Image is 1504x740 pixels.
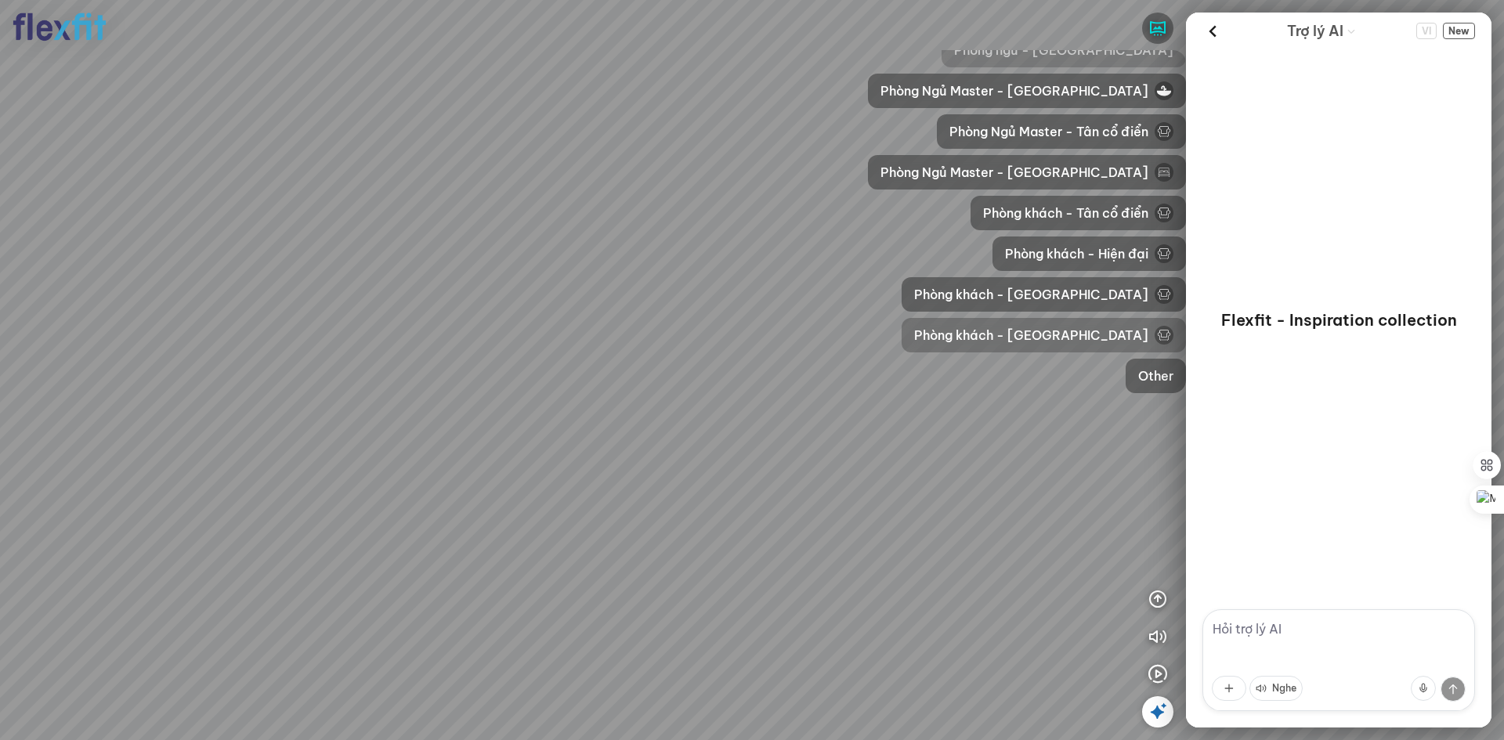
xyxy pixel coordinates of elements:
span: Phòng Ngủ Master - Tân cổ điển [949,122,1148,141]
span: Trợ lý AI [1287,20,1343,42]
img: icon [1155,122,1173,141]
div: AI Guide options [1287,19,1356,43]
img: icon [1155,326,1173,345]
span: New [1443,23,1475,39]
button: Nghe [1249,676,1303,701]
img: icon [1155,81,1173,100]
span: Phòng Ngủ Master - [GEOGRAPHIC_DATA] [880,163,1148,182]
span: Phòng khách - Hiện đại [1005,244,1148,263]
img: icon [1155,244,1173,263]
span: Phòng Ngủ Master - [GEOGRAPHIC_DATA] [880,81,1148,100]
span: Phòng ngủ - [GEOGRAPHIC_DATA] [954,41,1173,60]
img: icon [1155,204,1173,222]
img: icon [1155,163,1173,182]
span: Phòng khách - [GEOGRAPHIC_DATA] [914,326,1148,345]
span: Phòng khách - [GEOGRAPHIC_DATA] [914,285,1148,304]
span: VI [1416,23,1437,39]
button: Change language [1416,23,1437,39]
span: Other [1138,366,1173,385]
img: icon [1155,285,1173,304]
img: logo [13,13,107,42]
button: New Chat [1443,23,1475,39]
span: Phòng khách - Tân cổ điển [983,204,1148,222]
p: Flexfit - Inspiration collection [1221,309,1457,331]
